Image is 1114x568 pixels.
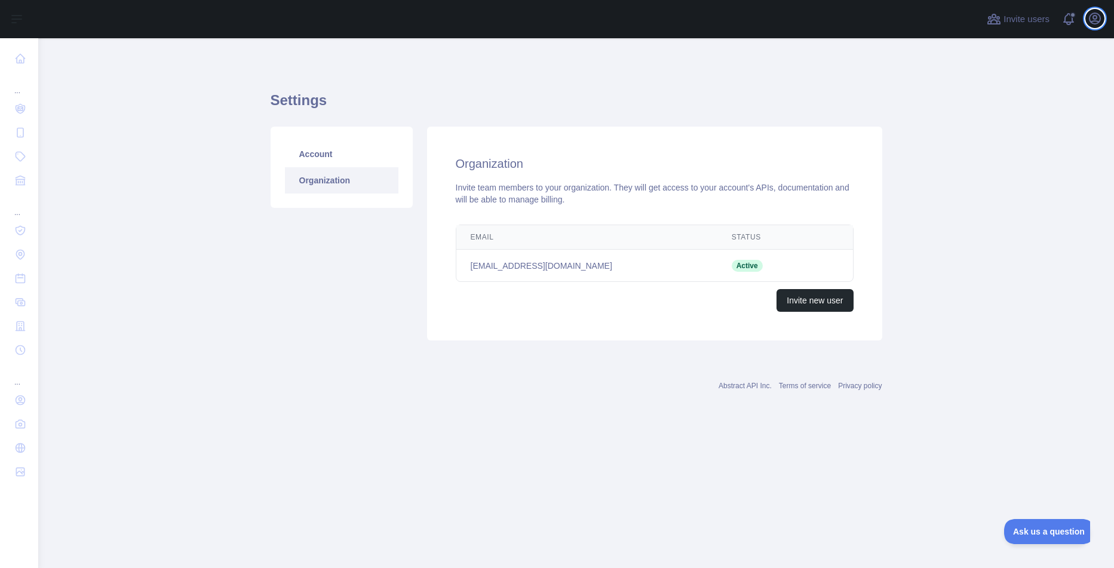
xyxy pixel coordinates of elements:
[271,91,882,119] h1: Settings
[285,167,398,194] a: Organization
[456,225,717,250] th: Email
[779,382,831,390] a: Terms of service
[10,363,29,387] div: ...
[719,382,772,390] a: Abstract API Inc.
[285,141,398,167] a: Account
[984,10,1052,29] button: Invite users
[10,194,29,217] div: ...
[777,289,853,312] button: Invite new user
[456,155,854,172] h2: Organization
[717,225,809,250] th: Status
[456,182,854,205] div: Invite team members to your organization. They will get access to your account's APIs, documentat...
[732,260,763,272] span: Active
[838,382,882,390] a: Privacy policy
[1004,519,1090,544] iframe: Toggle Customer Support
[456,250,717,282] td: [EMAIL_ADDRESS][DOMAIN_NAME]
[1003,13,1049,26] span: Invite users
[10,72,29,96] div: ...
